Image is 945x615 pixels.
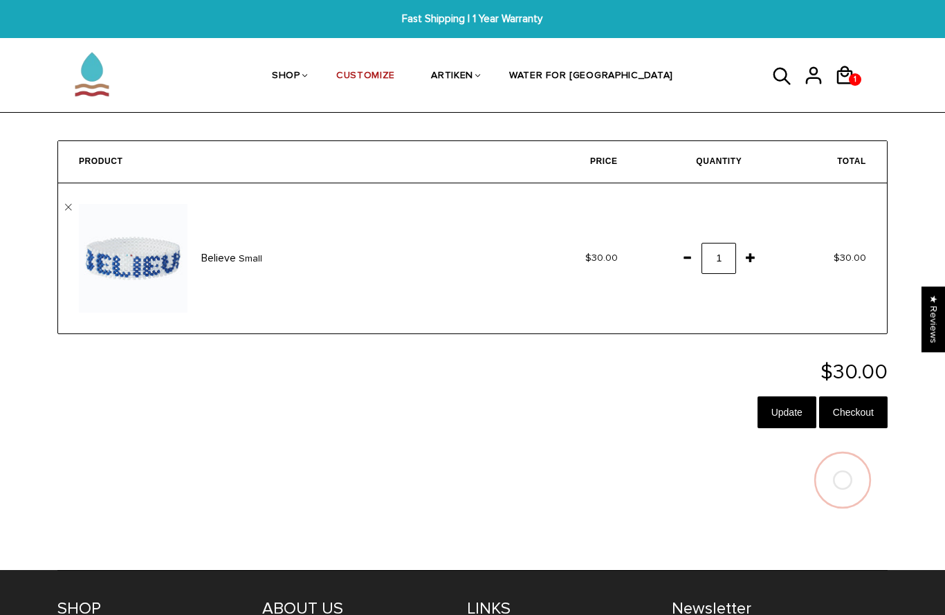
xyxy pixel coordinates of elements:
[431,40,473,113] a: ARTIKEN
[834,90,865,92] a: 1
[336,40,395,113] a: CUSTOMIZE
[798,435,888,525] img: loader_new.svg
[850,70,860,89] span: 1
[509,40,673,113] a: WATER FOR [GEOGRAPHIC_DATA]
[58,141,514,183] th: Product
[820,359,888,385] span: $30.00
[65,204,72,211] a: 
[514,141,639,183] th: Price
[834,252,866,264] span: $30.00
[819,396,888,428] input: Checkout
[762,141,887,183] th: Total
[201,251,236,265] a: Believe
[292,11,653,27] span: Fast Shipping | 1 Year Warranty
[272,40,300,113] a: SHOP
[239,251,262,267] span: Small
[585,252,618,264] span: $30.00
[639,141,763,183] th: Quantity
[921,286,945,352] div: Click to open Judge.me floating reviews tab
[79,204,187,313] img: Handmade Beaded ArtiKen Believe Blue and White Bracelet
[758,396,816,428] input: Update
